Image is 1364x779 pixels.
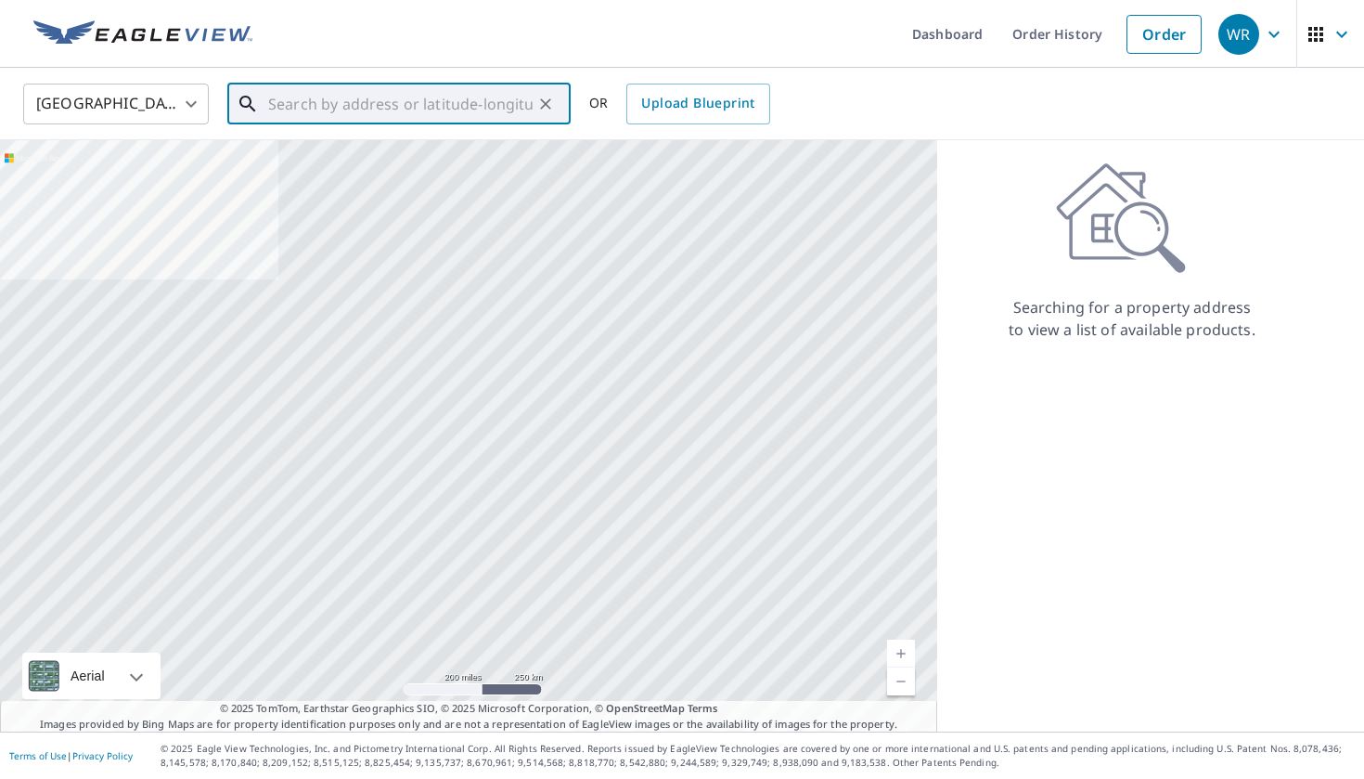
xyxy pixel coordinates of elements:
span: © 2025 TomTom, Earthstar Geographics SIO, © 2025 Microsoft Corporation, © [220,701,718,717]
a: Current Level 5, Zoom In [887,640,915,668]
button: Clear [533,91,559,117]
a: Order [1126,15,1202,54]
p: Searching for a property address to view a list of available products. [1008,296,1256,341]
p: © 2025 Eagle View Technologies, Inc. and Pictometry International Corp. All Rights Reserved. Repo... [161,742,1355,770]
div: Aerial [22,653,161,699]
img: EV Logo [33,20,252,48]
input: Search by address or latitude-longitude [268,78,533,130]
a: Terms [688,701,718,715]
div: Aerial [65,653,110,699]
span: Upload Blueprint [641,92,754,115]
a: Current Level 5, Zoom Out [887,668,915,695]
div: [GEOGRAPHIC_DATA] [23,78,209,130]
div: WR [1218,14,1259,55]
div: OR [589,84,770,124]
a: Terms of Use [9,749,67,762]
a: OpenStreetMap [606,701,684,715]
a: Upload Blueprint [626,84,769,124]
a: Privacy Policy [72,749,133,762]
p: | [9,750,133,761]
